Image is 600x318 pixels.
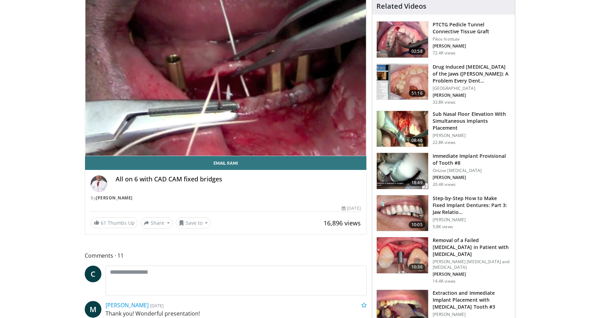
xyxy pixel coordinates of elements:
[409,221,425,228] span: 10:05
[433,278,456,284] p: 14.4K views
[141,217,173,229] button: Share
[377,237,428,273] img: 99af7666-ce9a-40fd-9721-7c3adbf145c8.150x105_q85_crop-smart_upscale.jpg
[377,64,428,100] img: 5aaf9f6e-56c2-4995-97d5-f13386b30b32.150x105_q85_crop-smart_upscale.jpg
[409,48,425,55] span: 02:58
[376,237,511,284] a: 10:36 Removal of a Failed [MEDICAL_DATA] in Patient with [MEDICAL_DATA] [PERSON_NAME] [MEDICAL_DA...
[376,2,426,10] h4: Related Videos
[324,219,361,227] span: 16,896 views
[91,195,361,201] div: By
[96,195,133,201] a: [PERSON_NAME]
[106,309,367,318] p: Thank you! Wonderful presentation!
[377,22,428,58] img: 7b796bce-5a49-49fc-bc5a-ee6c0b54f079.150x105_q85_crop-smart_upscale.jpg
[91,175,107,192] img: Avatar
[85,301,101,318] a: M
[433,168,511,173] p: OnLine [MEDICAL_DATA]
[433,100,456,105] p: 33.8K views
[150,302,164,309] small: [DATE]
[433,63,511,84] h3: Drug Induced [MEDICAL_DATA] of the Jaws ([PERSON_NAME]): A Problem Every Dent…
[85,156,366,170] a: Email Rami
[433,43,511,49] p: [PERSON_NAME]
[433,272,511,277] p: [PERSON_NAME]
[409,90,425,97] span: 51:16
[342,205,360,212] div: [DATE]
[433,50,456,56] p: 72.4K views
[377,195,428,231] img: 3bd6de7f-3b6a-4701-8204-1ea6ebc5c6f2.150x105_q85_crop-smart_upscale.jpg
[85,251,367,260] span: Comments 11
[376,153,511,189] a: 18:49 Immediate Implant Provisional of Tooth #8 OnLine [MEDICAL_DATA] [PERSON_NAME] 20.4K views
[116,175,361,183] h4: All on 6 with CAD CAM fixed bridges
[106,301,149,309] a: [PERSON_NAME]
[85,266,101,282] a: C
[433,290,511,310] h3: Extraction and Immediate Implant Placement with [MEDICAL_DATA] Tooth #3
[101,220,106,226] span: 61
[433,195,511,216] h3: Step-by-Step How to Make Fixed Implant Dentures: Part 3: Jaw Relatio…
[176,217,211,229] button: Save to
[377,153,428,189] img: 35980634-84e1-4afb-8b3d-c2bb7ddd1f50.150x105_q85_crop-smart_upscale.jpg
[409,137,425,144] span: 08:40
[376,195,511,232] a: 10:05 Step-by-Step How to Make Fixed Implant Dentures: Part 3: Jaw Relatio… [PERSON_NAME] 5.8K views
[377,111,428,147] img: 944b8e5f-4955-4755-abed-dc474eb61c1d.150x105_q85_crop-smart_upscale.jpg
[433,86,511,91] p: [GEOGRAPHIC_DATA]
[433,237,511,258] h3: Removal of a Failed [MEDICAL_DATA] in Patient with [MEDICAL_DATA]
[433,133,511,138] p: [PERSON_NAME]
[376,21,511,58] a: 02:58 PTCTG Pedicle Tunnel Connective Tissue Graft Pikos Institute [PERSON_NAME] 72.4K views
[376,63,511,105] a: 51:16 Drug Induced [MEDICAL_DATA] of the Jaws ([PERSON_NAME]): A Problem Every Dent… [GEOGRAPHIC_...
[433,93,511,98] p: [PERSON_NAME]
[433,312,511,317] p: [PERSON_NAME]
[433,182,456,187] p: 20.4K views
[91,217,138,228] a: 61 Thumbs Up
[433,224,453,230] p: 5.8K views
[409,179,425,186] span: 18:49
[433,153,511,166] h3: Immediate Implant Provisional of Tooth #8
[433,259,511,270] p: [PERSON_NAME] [MEDICAL_DATA] and [MEDICAL_DATA]
[433,175,511,180] p: [PERSON_NAME]
[433,21,511,35] h3: PTCTG Pedicle Tunnel Connective Tissue Graft
[409,264,425,270] span: 10:36
[433,140,456,145] p: 22.8K views
[433,36,511,42] p: Pikos Institute
[433,217,511,223] p: [PERSON_NAME]
[433,111,511,131] h3: Sub Nasal Floor Elevation With Simultaneous Implants Placement
[376,111,511,147] a: 08:40 Sub Nasal Floor Elevation With Simultaneous Implants Placement [PERSON_NAME] 22.8K views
